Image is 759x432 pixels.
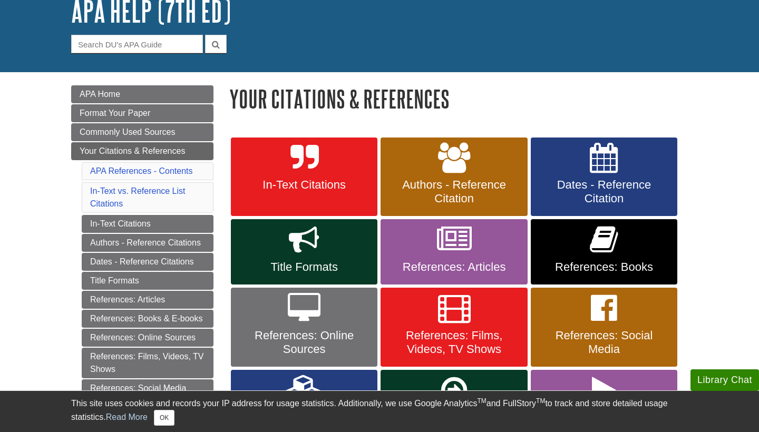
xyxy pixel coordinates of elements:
span: In-Text Citations [239,178,369,192]
a: In-Text vs. Reference List Citations [90,186,186,208]
a: References: Social Media [82,379,213,397]
a: Format Your Paper [71,104,213,122]
a: Authors - Reference Citation [381,138,527,217]
span: References: Articles [388,260,519,274]
input: Search DU's APA Guide [71,35,203,53]
a: References: Social Media [531,288,677,367]
a: References: Online Sources [82,329,213,347]
span: References: Online Sources [239,329,369,356]
a: References: Films, Videos, TV Shows [381,288,527,367]
sup: TM [536,397,545,405]
span: References: Books [539,260,669,274]
a: References: Books & E-books [82,310,213,328]
a: References: Online Sources [231,288,377,367]
a: Title Formats [231,219,377,284]
span: Authors - Reference Citation [388,178,519,205]
h1: Your Citations & References [229,85,688,112]
a: Authors - Reference Citations [82,234,213,252]
button: Close [154,410,174,426]
span: Format Your Paper [80,109,150,117]
a: Commonly Used Sources [71,123,213,141]
span: Your Citations & References [80,146,185,155]
a: Dates - Reference Citations [82,253,213,271]
span: APA Home [80,90,120,99]
span: Commonly Used Sources [80,127,175,136]
a: Title Formats [82,272,213,290]
a: Dates - Reference Citation [531,138,677,217]
span: Dates - Reference Citation [539,178,669,205]
a: In-Text Citations [82,215,213,233]
a: Your Citations & References [71,142,213,160]
a: References: Films, Videos, TV Shows [82,348,213,378]
span: Title Formats [239,260,369,274]
a: References: Articles [381,219,527,284]
a: APA References - Contents [90,166,192,175]
div: This site uses cookies and records your IP address for usage statistics. Additionally, we use Goo... [71,397,688,426]
a: In-Text Citations [231,138,377,217]
button: Library Chat [690,369,759,391]
a: APA Home [71,85,213,103]
a: References: Books [531,219,677,284]
a: Read More [106,413,148,421]
sup: TM [477,397,486,405]
a: References: Articles [82,291,213,309]
span: References: Films, Videos, TV Shows [388,329,519,356]
span: References: Social Media [539,329,669,356]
